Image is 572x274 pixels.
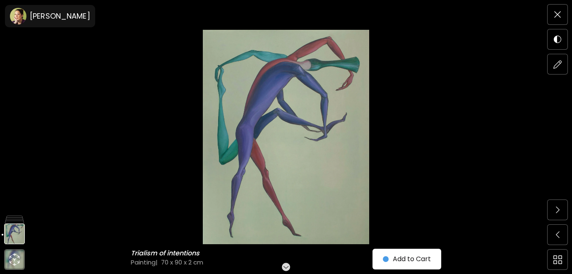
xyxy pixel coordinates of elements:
[30,11,90,21] h6: [PERSON_NAME]
[373,249,441,269] button: Add to Cart
[131,249,202,257] h6: Trialism of intentions
[8,253,21,266] div: animation
[383,254,431,264] span: Add to Cart
[131,258,385,267] h4: Painting | 70 x 90 x 2 cm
